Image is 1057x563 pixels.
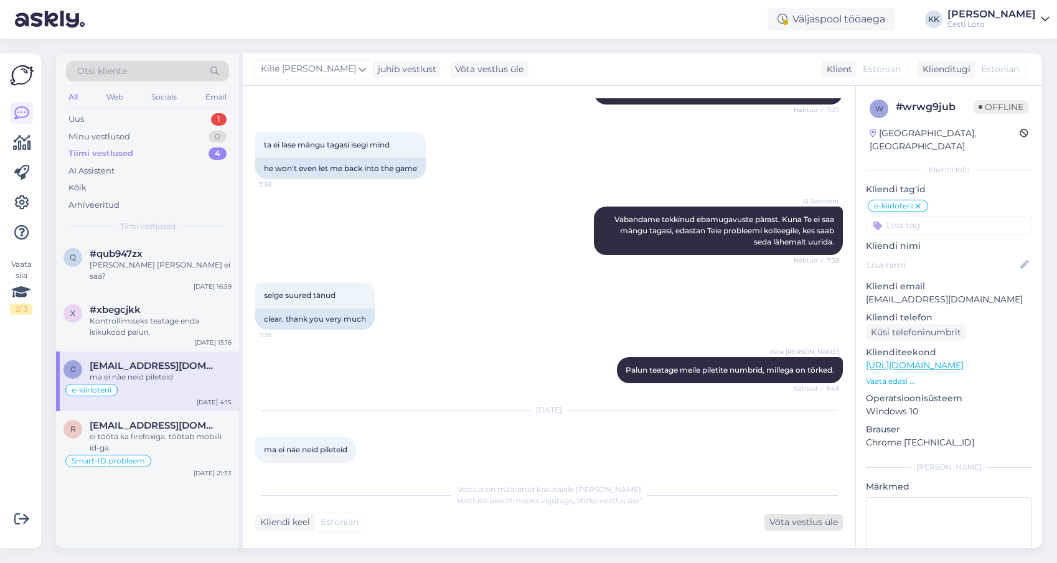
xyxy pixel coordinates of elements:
div: [DATE] [255,404,843,416]
span: selge suured tänud [264,291,336,300]
p: Kliendi email [866,280,1032,293]
div: juhib vestlust [373,63,436,76]
span: Tiimi vestlused [120,221,176,232]
div: [GEOGRAPHIC_DATA], [GEOGRAPHIC_DATA] [870,127,1020,153]
span: 7:38 [259,180,306,189]
div: [DATE] 15:16 [195,338,232,347]
span: q [70,253,76,262]
div: Võta vestlus üle [450,61,528,78]
p: Vaata edasi ... [866,376,1032,387]
input: Lisa tag [866,216,1032,235]
span: w [875,104,883,113]
span: Smart-ID probleem [72,457,145,465]
div: Socials [149,89,179,105]
span: r2stik@gmail.com [90,420,219,431]
span: Nähtud ✓ 9:48 [792,384,839,393]
p: Brauser [866,423,1032,436]
div: Tiimi vestlused [68,147,133,160]
div: Vaata siia [10,259,32,315]
p: Chrome [TECHNICAL_ID] [866,436,1032,449]
div: Eesti Loto [947,19,1036,29]
div: # wrwg9jub [896,100,974,114]
span: Estonian [981,63,1019,76]
span: r [70,424,76,434]
div: AI Assistent [68,165,115,177]
span: #qub947zx [90,248,143,259]
div: Klient [822,63,852,76]
p: Kliendi tag'id [866,183,1032,196]
p: Operatsioonisüsteem [866,392,1032,405]
span: Kille [PERSON_NAME] [261,62,356,76]
p: Märkmed [866,480,1032,493]
span: 7:38 [259,330,306,340]
span: Palun teatage meile piletite numbrid, millega on tõrked. [626,365,834,375]
span: Nähtud ✓ 7:38 [792,256,839,265]
span: getter.sade@mail.ee [90,360,219,371]
div: clear, thank you very much [255,309,375,330]
div: Kõik [68,182,87,194]
span: Vabandame tekkinud ebamugavuste pärast. Kuna Te ei saa mängu tagasi, edastan Teie probleemi kolle... [614,215,836,246]
input: Lisa nimi [867,258,1018,272]
div: Uus [68,113,84,126]
p: [EMAIL_ADDRESS][DOMAIN_NAME] [866,293,1032,306]
a: [URL][DOMAIN_NAME] [866,360,964,371]
p: Windows 10 [866,405,1032,418]
div: Väljaspool tööaega [768,8,895,30]
div: he won't even let me back into the game [255,158,426,179]
div: Kliendi info [866,164,1032,175]
p: Kliendi nimi [866,240,1032,253]
span: Vestlus on määratud kasutajale [PERSON_NAME] [458,485,641,494]
p: Klienditeekond [866,346,1032,359]
div: Web [104,89,126,105]
span: x [70,309,75,318]
p: Kliendi telefon [866,311,1032,324]
span: 4:15 [259,463,306,473]
div: [PERSON_NAME] [947,9,1036,19]
span: Offline [974,100,1028,114]
div: ei tööta ka firefoxiga. töötab mobiili id-ga. [90,431,232,454]
span: Estonian [321,516,359,529]
div: Võta vestlus üle [764,514,843,531]
div: All [66,89,80,105]
div: 0 [209,131,227,143]
div: Kliendi keel [255,516,310,529]
span: Estonian [863,63,901,76]
span: AI Assistent [792,197,839,206]
span: #xbegcjkk [90,304,141,315]
i: „Võtke vestlus üle” [573,496,642,505]
div: [DATE] 21:33 [194,468,232,478]
div: Minu vestlused [68,131,130,143]
span: Nähtud ✓ 7:37 [792,105,839,114]
span: g [70,365,76,374]
div: 1 [211,113,227,126]
div: Küsi telefoninumbrit [866,324,966,341]
img: Askly Logo [10,63,34,87]
div: [PERSON_NAME] [PERSON_NAME] ei saa? [90,259,232,282]
span: Vestluse ülevõtmiseks vajutage [457,496,642,505]
div: Email [203,89,229,105]
div: Klienditugi [918,63,970,76]
a: [PERSON_NAME]Eesti Loto [947,9,1050,29]
div: [DATE] 16:59 [194,282,232,291]
div: Kontrollimiseks teatage enda isikukood palun. [90,315,232,338]
div: KK [925,11,942,28]
div: 4 [209,147,227,160]
div: [PERSON_NAME] [866,462,1032,473]
div: 2 / 3 [10,304,32,315]
div: ma ei näe neid pileteid [90,371,232,383]
span: Kille [PERSON_NAME] [770,347,839,356]
span: e-kiirloterii [874,202,914,210]
span: Otsi kliente [77,65,127,78]
span: ma ei näe neid pileteid [264,445,347,454]
div: Arhiveeritud [68,199,120,212]
span: e-kiirloterii [72,386,111,394]
div: [DATE] 4:15 [197,398,232,407]
span: ta ei lase mängu tagasi isegi mind [264,140,390,149]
